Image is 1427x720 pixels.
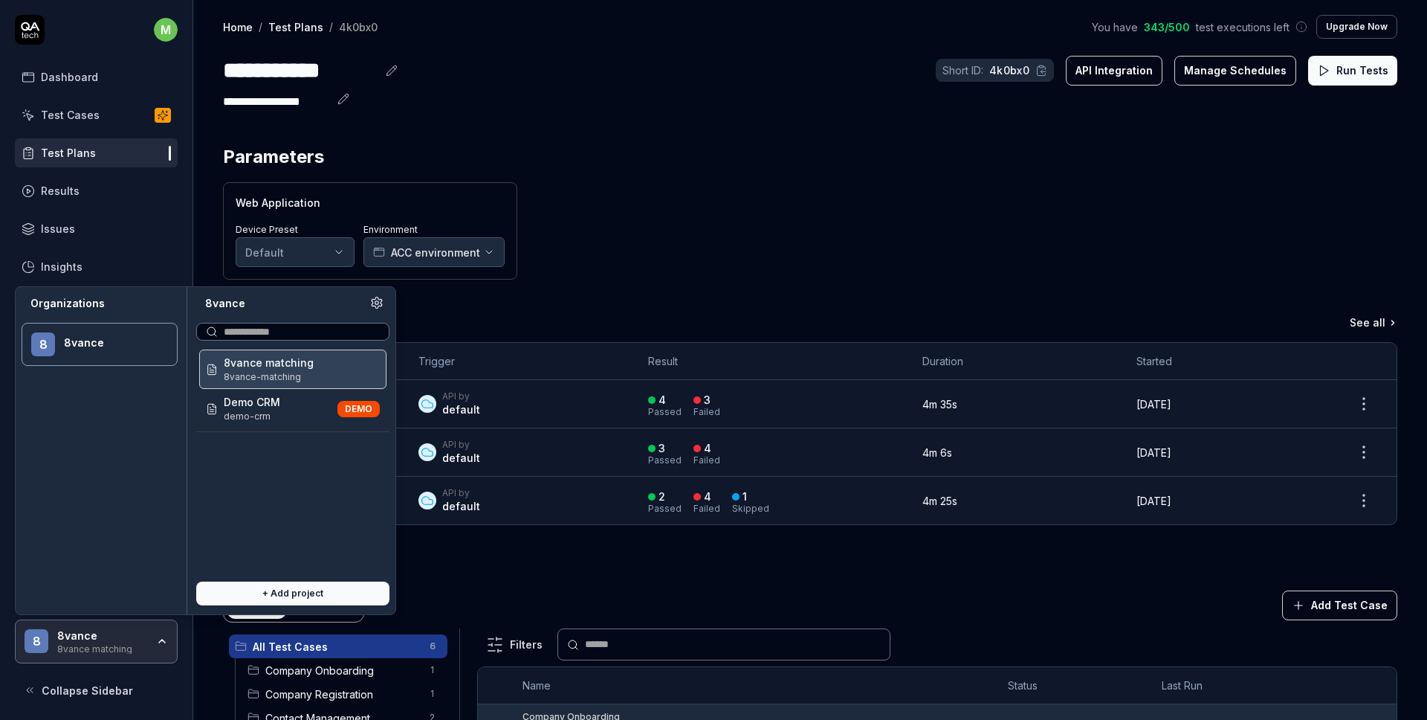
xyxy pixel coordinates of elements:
div: Results [41,183,80,199]
button: Default [236,237,355,267]
time: 4m 6s [922,446,952,459]
time: [DATE] [1136,495,1171,507]
button: + Add project [196,582,389,605]
button: 88vance [22,323,178,366]
div: 3 [704,393,711,407]
a: Home [223,19,253,34]
span: Demo CRM [224,394,280,410]
a: Insights [15,252,178,281]
div: Failed [693,456,720,465]
div: Passed [648,504,682,513]
span: 1 [424,685,441,703]
a: See all [1350,315,1397,330]
button: 88vance8vance matching [15,620,178,664]
a: Test Plans [268,19,323,34]
time: [DATE] [1136,446,1171,459]
a: Dashboard [15,62,178,91]
th: Last Run [1147,667,1301,704]
div: API by [442,439,480,451]
time: 4m 25s [922,495,957,507]
div: Organizations [22,296,178,311]
div: 4k0bx0 [339,19,378,34]
span: You have [1092,19,1138,35]
div: Failed [693,504,720,513]
button: Filters [477,630,551,660]
button: Upgrade Now [1316,15,1397,39]
a: Test Cases [15,100,178,129]
span: 8vance matching [224,355,314,370]
button: Run Tests [1308,56,1397,86]
div: 3 [659,442,665,455]
div: Insights [41,259,82,274]
div: default [442,402,480,417]
time: [DATE] [1136,398,1171,411]
time: 4m 35s [922,398,957,411]
div: 8vance [196,296,370,311]
span: DEMO [337,401,380,417]
span: 8 [25,629,48,653]
th: Name [508,667,993,704]
div: / [329,19,333,34]
button: Collapse Sidebar [15,675,178,705]
div: Failed [693,408,720,417]
div: 4 [659,393,666,407]
span: 343 / 500 [1144,19,1190,35]
th: Duration [907,343,1121,380]
span: 1 [424,661,441,679]
span: Short ID: [942,62,983,78]
button: m [154,15,178,45]
div: API by [442,390,480,402]
span: Web Application [236,195,320,210]
div: 8vance [57,629,146,643]
span: Company Onboarding [265,663,421,678]
div: Skipped [732,504,769,513]
div: 1 [742,490,747,504]
span: 6 [424,637,441,655]
th: Result [633,343,908,380]
span: test executions left [1196,19,1290,35]
button: API Integration [1066,56,1162,86]
button: ACC environment [363,237,505,267]
div: 8vance [64,336,158,350]
div: default [442,499,480,514]
div: Suggestions [196,347,389,570]
a: Organization settings [370,296,384,314]
div: API by [442,487,480,499]
div: 4 [704,490,711,504]
label: Device Preset [236,224,298,235]
div: Drag to reorderCompany Registration1 [242,682,447,706]
div: Test Cases [41,107,100,123]
div: Passed [648,408,682,417]
span: 4k0bx0 [989,62,1029,78]
div: 4 [704,442,711,455]
th: Trigger [404,343,633,380]
th: Started [1122,343,1331,380]
div: Default [245,245,284,260]
span: m [154,18,178,42]
div: Dashboard [41,69,98,85]
div: 8vance matching [57,642,146,654]
span: Collapse Sidebar [42,683,133,698]
div: Issues [41,221,75,237]
div: Drag to reorderCompany Onboarding1 [242,658,447,682]
div: 2 [659,490,665,504]
span: Project ID: Pfan [224,370,314,384]
span: ACC environment [391,245,480,260]
div: Test Plans [41,145,96,161]
div: Passed [648,456,682,465]
h2: Parameters [223,144,324,170]
span: 8 [31,332,55,356]
span: Project ID: FBAP [224,410,280,423]
a: Results [15,176,178,205]
span: Company Registration [265,687,421,702]
span: All Test Cases [253,639,421,655]
th: Status [993,667,1147,704]
a: Test Plans [15,138,178,167]
button: Add Test Case [1282,591,1397,620]
div: / [259,19,262,34]
label: Environment [363,224,418,235]
div: default [442,451,480,466]
button: Manage Schedules [1174,56,1296,86]
a: Issues [15,214,178,243]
